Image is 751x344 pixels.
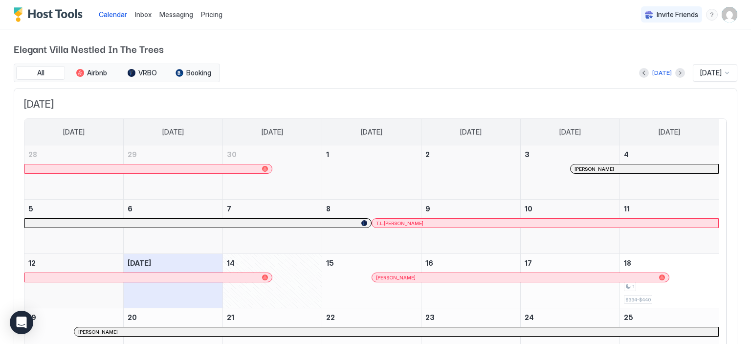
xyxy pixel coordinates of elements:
span: 15 [326,259,334,267]
span: T.L.[PERSON_NAME] [376,220,423,227]
a: October 1, 2025 [322,145,421,163]
span: Airbnb [87,69,107,77]
span: 8 [326,205,331,213]
a: October 20, 2025 [124,308,222,326]
td: October 9, 2025 [421,200,520,254]
a: October 11, 2025 [620,200,719,218]
button: All [16,66,65,80]
div: Open Intercom Messenger [10,311,33,334]
td: October 15, 2025 [322,254,421,308]
a: October 5, 2025 [24,200,123,218]
a: October 15, 2025 [322,254,421,272]
a: October 14, 2025 [223,254,322,272]
span: 29 [128,150,137,159]
td: October 6, 2025 [124,200,223,254]
td: September 30, 2025 [223,145,322,200]
button: Airbnb [67,66,116,80]
a: October 10, 2025 [521,200,619,218]
a: October 25, 2025 [620,308,719,326]
a: Sunday [53,119,94,145]
span: Invite Friends [657,10,698,19]
div: User profile [722,7,737,23]
a: Friday [550,119,591,145]
span: [DATE] [700,69,722,77]
td: October 3, 2025 [520,145,619,200]
span: [PERSON_NAME] [574,166,614,172]
span: 12 [28,259,36,267]
a: Host Tools Logo [14,7,87,22]
span: 18 [624,259,631,267]
span: [DATE] [128,259,151,267]
div: [PERSON_NAME] [376,275,664,281]
span: 21 [227,313,234,321]
span: 1 [632,283,635,290]
td: October 7, 2025 [223,200,322,254]
span: [DATE] [24,98,727,111]
span: [DATE] [559,128,581,137]
span: 17 [525,259,532,267]
span: 14 [227,259,235,267]
div: tab-group [14,64,220,82]
span: [DATE] [262,128,283,137]
td: October 1, 2025 [322,145,421,200]
div: menu [706,9,718,21]
td: October 18, 2025 [619,254,719,308]
span: [PERSON_NAME] [78,329,118,335]
div: [DATE] [652,69,672,77]
td: September 28, 2025 [24,145,124,200]
td: October 17, 2025 [520,254,619,308]
a: October 3, 2025 [521,145,619,163]
a: October 8, 2025 [322,200,421,218]
span: $334-$440 [625,297,651,303]
td: October 11, 2025 [619,200,719,254]
div: T.L.[PERSON_NAME] [376,220,714,227]
span: 28 [28,150,37,159]
button: Booking [169,66,218,80]
a: October 9, 2025 [421,200,520,218]
a: October 13, 2025 [124,254,222,272]
button: VRBO [118,66,167,80]
a: October 18, 2025 [620,254,719,272]
td: October 10, 2025 [520,200,619,254]
a: October 4, 2025 [620,145,719,163]
a: Monday [153,119,194,145]
span: 11 [624,205,630,213]
button: Next month [675,68,685,78]
span: All [37,69,44,77]
span: [DATE] [162,128,184,137]
span: 4 [624,150,629,159]
span: Messaging [159,10,193,19]
a: October 22, 2025 [322,308,421,326]
span: 3 [525,150,530,159]
td: October 12, 2025 [24,254,124,308]
a: October 17, 2025 [521,254,619,272]
span: 16 [425,259,433,267]
td: October 8, 2025 [322,200,421,254]
td: September 29, 2025 [124,145,223,200]
a: October 21, 2025 [223,308,322,326]
a: October 6, 2025 [124,200,222,218]
a: Calendar [99,9,127,20]
td: October 14, 2025 [223,254,322,308]
a: Thursday [450,119,491,145]
a: October 16, 2025 [421,254,520,272]
span: Calendar [99,10,127,19]
span: 20 [128,313,137,321]
span: 22 [326,313,335,321]
a: October 7, 2025 [223,200,322,218]
span: Booking [186,69,211,77]
span: [DATE] [361,128,382,137]
span: 6 [128,205,133,213]
td: October 5, 2025 [24,200,124,254]
span: [DATE] [659,128,680,137]
span: 1 [326,150,329,159]
a: October 19, 2025 [24,308,123,326]
span: [DATE] [460,128,482,137]
span: 10 [525,205,532,213]
span: 7 [227,205,231,213]
span: Pricing [201,10,222,19]
a: September 30, 2025 [223,145,322,163]
td: October 4, 2025 [619,145,719,200]
button: Previous month [639,68,649,78]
